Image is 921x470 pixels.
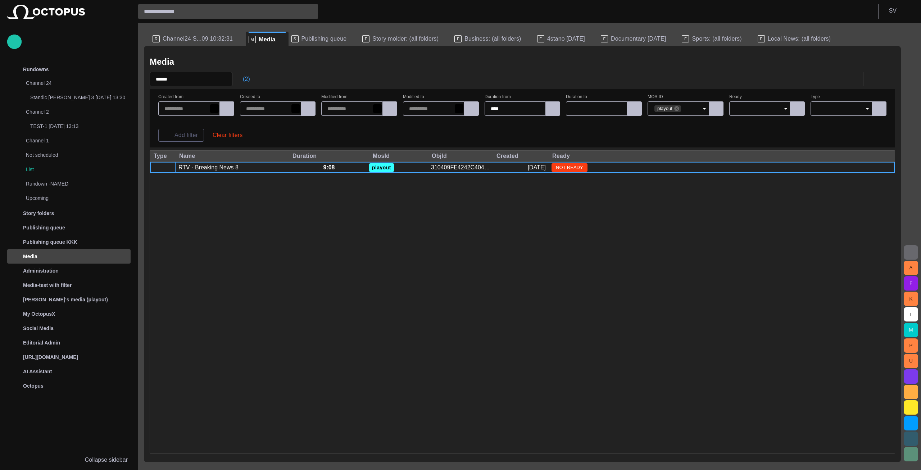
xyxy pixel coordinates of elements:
[362,35,369,42] p: F
[323,164,335,172] div: 9:08
[534,32,598,46] div: F4stano [DATE]
[904,292,918,306] button: K
[153,35,160,42] p: R
[291,35,299,42] p: S
[7,350,131,364] div: [URL][DOMAIN_NAME]
[289,32,360,46] div: SPublishing queue
[601,35,608,42] p: F
[904,307,918,321] button: L
[23,253,37,260] p: Media
[654,105,681,112] div: playout
[547,35,585,42] span: 4stano [DATE]
[7,62,131,393] ul: main menu
[679,32,754,46] div: FSports: (all folders)
[16,91,131,105] div: Standic [PERSON_NAME] 3 [DATE] 13:30
[23,238,77,246] p: Publishing queue KKK
[611,35,666,42] span: Documentary [DATE]
[259,36,275,43] span: Media
[301,35,347,42] span: Publishing queue
[321,95,348,100] label: Modified from
[23,210,54,217] p: Story folders
[654,105,675,112] span: playout
[372,165,391,170] span: playout
[30,94,131,101] p: Standic [PERSON_NAME] 3 [DATE] 13:30
[372,35,439,42] span: Story molder: (all folders)
[7,220,131,235] div: Publishing queue
[889,6,897,15] p: S V
[26,166,131,173] p: List
[292,152,317,160] div: Duration
[729,95,742,100] label: Ready
[7,379,131,393] div: Octopus
[246,32,288,46] div: MMedia
[431,164,490,172] div: 310409FE4242C404L1I
[150,57,174,67] h2: Media
[178,164,239,172] div: RTV - Breaking News 8
[26,137,116,144] p: Channel 1
[528,164,546,172] div: 25/03/2005
[464,35,521,42] span: Business: (all folders)
[496,152,518,160] div: Created
[23,325,54,332] p: Social Media
[811,95,820,100] label: Type
[781,104,791,114] button: Open
[26,108,116,115] p: Channel 2
[232,73,253,86] button: (2)
[862,104,872,114] button: Open
[7,5,85,19] img: Octopus News Room
[16,120,131,134] div: TEST-1 [DATE] 13:13
[758,35,765,42] p: F
[904,276,918,291] button: F
[403,95,424,100] label: Modified to
[163,35,233,42] span: Channel24 S...09 10:32:31
[240,95,260,100] label: Created to
[23,224,65,231] p: Publishing queue
[23,66,49,73] p: Rundowns
[359,32,452,46] div: FStory molder: (all folders)
[23,310,55,318] p: My OctopusX
[23,382,44,389] p: Octopus
[904,261,918,275] button: A
[566,95,587,100] label: Duration to
[23,267,59,274] p: Administration
[158,95,183,100] label: Created from
[7,292,131,307] div: [PERSON_NAME]'s media (playout)
[692,35,741,42] span: Sports: (all folders)
[23,296,108,303] p: [PERSON_NAME]'s media (playout)
[249,36,256,43] p: M
[883,4,917,17] button: SV
[648,95,663,100] label: MOS ID
[23,353,78,361] p: [URL][DOMAIN_NAME]
[26,79,116,87] p: Channel 24
[23,339,60,346] p: Editorial Admin
[179,152,195,160] div: Name
[12,163,131,177] div: List
[23,368,52,375] p: AI Assistant
[904,323,918,337] button: M
[552,164,587,171] span: NOT READY
[154,152,167,160] div: Type
[23,282,72,289] p: Media-test with filter
[150,32,246,46] div: RChannel24 S...09 10:32:31
[904,354,918,368] button: U
[432,152,447,160] div: ObjId
[904,338,918,353] button: P
[373,152,390,160] div: MosId
[552,152,570,160] div: Ready
[26,195,116,202] p: Upcoming
[452,32,534,46] div: FBusiness: (all folders)
[7,249,131,264] div: Media
[207,129,248,142] button: Clear filters
[30,123,131,130] p: TEST-1 [DATE] 13:13
[7,453,131,467] button: Collapse sidebar
[755,32,844,46] div: FLocal News: (all folders)
[699,104,709,114] button: Open
[26,151,116,159] p: Not scheduled
[485,95,511,100] label: Duration from
[598,32,679,46] div: FDocumentary [DATE]
[7,364,131,379] div: AI Assistant
[768,35,831,42] span: Local News: (all folders)
[537,35,544,42] p: F
[454,35,462,42] p: F
[85,456,128,464] p: Collapse sidebar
